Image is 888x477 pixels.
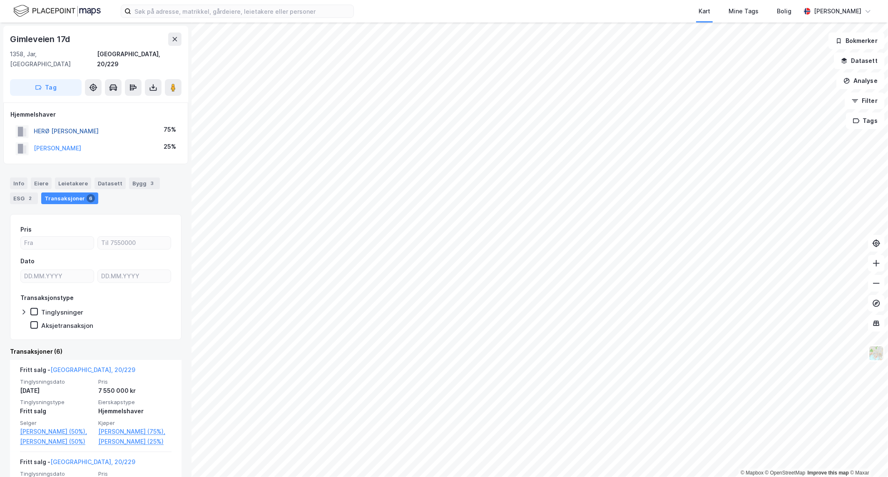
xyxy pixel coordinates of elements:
[10,49,97,69] div: 1358, Jar, [GEOGRAPHIC_DATA]
[20,420,93,427] span: Selger
[20,293,74,303] div: Transaksjonstype
[31,177,52,189] div: Eiere
[98,420,172,427] span: Kjøper
[765,470,806,476] a: OpenStreetMap
[10,32,72,46] div: Gimleveien 17d
[98,270,171,282] input: DD.MM.YYYY
[98,378,172,385] span: Pris
[834,52,885,69] button: Datasett
[26,194,35,202] div: 2
[50,458,135,465] a: [GEOGRAPHIC_DATA], 20/229
[10,347,182,357] div: Transaksjoner (6)
[20,406,93,416] div: Fritt salg
[21,270,94,282] input: DD.MM.YYYY
[20,256,35,266] div: Dato
[98,386,172,396] div: 7 550 000 kr
[21,237,94,249] input: Fra
[10,177,27,189] div: Info
[50,366,135,373] a: [GEOGRAPHIC_DATA], 20/229
[97,49,182,69] div: [GEOGRAPHIC_DATA], 20/229
[868,345,884,361] img: Z
[95,177,126,189] div: Datasett
[129,177,160,189] div: Bygg
[846,437,888,477] iframe: Chat Widget
[20,399,93,406] span: Tinglysningstype
[41,192,98,204] div: Transaksjoner
[20,225,32,235] div: Pris
[814,6,861,16] div: [PERSON_NAME]
[846,437,888,477] div: Kontrollprogram for chat
[131,5,353,17] input: Søk på adresse, matrikkel, gårdeiere, leietakere eller personer
[20,437,93,447] a: [PERSON_NAME] (50%)
[87,194,95,202] div: 6
[20,365,135,378] div: Fritt salg -
[20,386,93,396] div: [DATE]
[741,470,764,476] a: Mapbox
[10,192,38,204] div: ESG
[729,6,759,16] div: Mine Tags
[828,32,885,49] button: Bokmerker
[55,177,91,189] div: Leietakere
[836,72,885,89] button: Analyse
[98,437,172,447] a: [PERSON_NAME] (25%)
[20,378,93,385] span: Tinglysningsdato
[699,6,710,16] div: Kart
[808,470,849,476] a: Improve this map
[10,79,82,96] button: Tag
[148,179,157,187] div: 3
[10,110,181,120] div: Hjemmelshaver
[41,322,93,330] div: Aksjetransaksjon
[20,457,135,470] div: Fritt salg -
[98,399,172,406] span: Eierskapstype
[777,6,791,16] div: Bolig
[845,92,885,109] button: Filter
[164,125,176,135] div: 75%
[13,4,101,18] img: logo.f888ab2527a4732fd821a326f86c7f29.svg
[164,142,176,152] div: 25%
[20,427,93,437] a: [PERSON_NAME] (50%),
[98,237,171,249] input: Til 7550000
[98,427,172,437] a: [PERSON_NAME] (75%),
[846,112,885,129] button: Tags
[41,308,83,316] div: Tinglysninger
[98,406,172,416] div: Hjemmelshaver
